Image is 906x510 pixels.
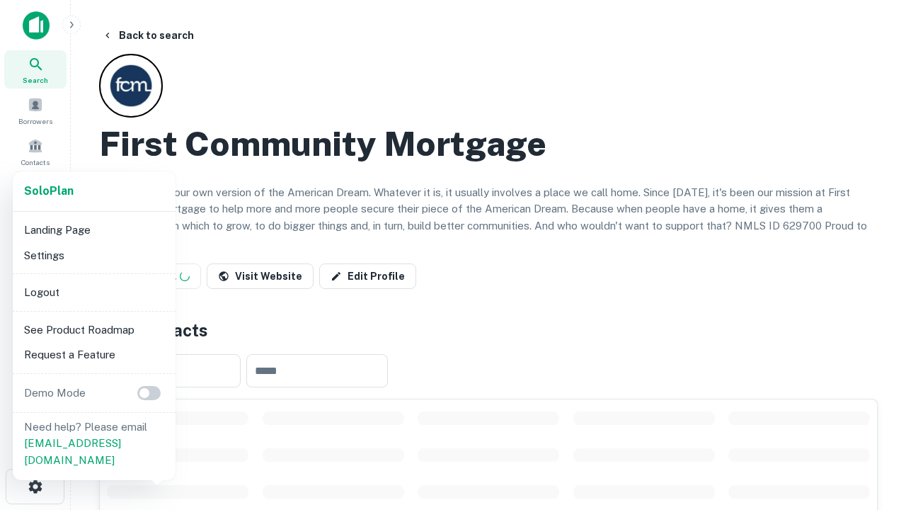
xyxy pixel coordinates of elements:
li: Request a Feature [18,342,170,368]
p: Need help? Please email [24,419,164,469]
li: Settings [18,243,170,268]
li: Landing Page [18,217,170,243]
strong: Solo Plan [24,184,74,198]
iframe: Chat Widget [835,397,906,465]
p: Demo Mode [18,385,91,402]
li: See Product Roadmap [18,317,170,343]
a: SoloPlan [24,183,74,200]
li: Logout [18,280,170,305]
a: [EMAIL_ADDRESS][DOMAIN_NAME] [24,437,121,466]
